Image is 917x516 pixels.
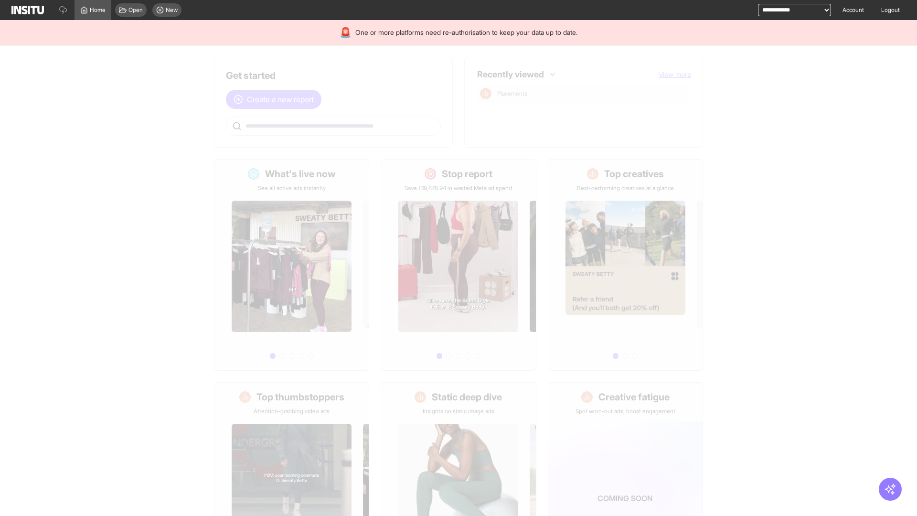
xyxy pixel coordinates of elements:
[90,6,106,14] span: Home
[11,6,44,14] img: Logo
[355,28,577,37] span: One or more platforms need re-authorisation to keep your data up to date.
[128,6,143,14] span: Open
[340,26,352,39] div: 🚨
[166,6,178,14] span: New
